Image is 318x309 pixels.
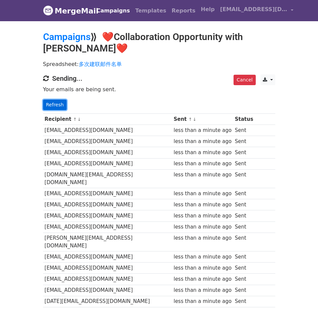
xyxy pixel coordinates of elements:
td: [EMAIL_ADDRESS][DOMAIN_NAME] [43,158,172,169]
td: [DATE][EMAIL_ADDRESS][DOMAIN_NAME] [43,296,172,307]
td: Sent [233,158,255,169]
a: ↓ [193,117,197,122]
td: Sent [233,125,255,136]
td: [DOMAIN_NAME][EMAIL_ADDRESS][DOMAIN_NAME] [43,169,172,188]
div: less than a minute ago [174,171,232,179]
div: 聊天小组件 [284,277,318,309]
a: Templates [133,4,169,18]
div: less than a minute ago [174,286,232,294]
td: Sent [233,147,255,158]
a: ↓ [77,117,81,122]
a: ↑ [188,117,192,122]
a: ↑ [73,117,77,122]
div: less than a minute ago [174,275,232,283]
td: [EMAIL_ADDRESS][DOMAIN_NAME] [43,285,172,296]
iframe: Chat Widget [284,277,318,309]
td: Sent [233,199,255,210]
h4: Sending... [43,74,275,82]
td: Sent [233,136,255,147]
div: less than a minute ago [174,298,232,305]
td: Sent [233,296,255,307]
p: Your emails are being sent. [43,86,275,93]
a: MergeMail [43,4,89,18]
img: MergeMail logo [43,5,53,15]
div: less than a minute ago [174,264,232,272]
th: Recipient [43,114,172,125]
td: Sent [233,188,255,199]
td: Sent [233,263,255,274]
h2: ⟫ ❤️Collaboration Opportunity with [PERSON_NAME]❤️ [43,31,275,54]
td: Sent [233,285,255,296]
a: [EMAIL_ADDRESS][DOMAIN_NAME] [217,3,296,19]
a: Help [198,3,217,16]
a: Refresh [43,100,67,110]
a: Reports [169,4,198,18]
td: [EMAIL_ADDRESS][DOMAIN_NAME] [43,251,172,263]
td: [EMAIL_ADDRESS][DOMAIN_NAME] [43,125,172,136]
td: Sent [233,210,255,221]
td: Sent [233,233,255,251]
td: Sent [233,221,255,233]
th: Status [233,114,255,125]
span: [EMAIL_ADDRESS][DOMAIN_NAME] [220,5,287,13]
div: less than a minute ago [174,190,232,198]
td: [EMAIL_ADDRESS][DOMAIN_NAME] [43,210,172,221]
div: less than a minute ago [174,138,232,145]
div: less than a minute ago [174,212,232,220]
div: less than a minute ago [174,234,232,242]
a: Campaigns [94,4,133,18]
div: less than a minute ago [174,223,232,231]
td: [EMAIL_ADDRESS][DOMAIN_NAME] [43,221,172,233]
a: 多次建联邮件名单 [79,61,122,67]
a: Cancel [234,75,255,85]
td: [PERSON_NAME][EMAIL_ADDRESS][DOMAIN_NAME] [43,233,172,251]
td: Sent [233,169,255,188]
p: Spreadsheet: [43,61,275,68]
td: [EMAIL_ADDRESS][DOMAIN_NAME] [43,263,172,274]
div: less than a minute ago [174,253,232,261]
a: Campaigns [43,31,91,42]
div: less than a minute ago [174,149,232,157]
div: less than a minute ago [174,160,232,168]
th: Sent [172,114,233,125]
td: [EMAIL_ADDRESS][DOMAIN_NAME] [43,274,172,285]
td: [EMAIL_ADDRESS][DOMAIN_NAME] [43,188,172,199]
td: [EMAIL_ADDRESS][DOMAIN_NAME] [43,147,172,158]
td: Sent [233,251,255,263]
div: less than a minute ago [174,127,232,134]
td: [EMAIL_ADDRESS][DOMAIN_NAME] [43,136,172,147]
td: [EMAIL_ADDRESS][DOMAIN_NAME] [43,199,172,210]
div: less than a minute ago [174,201,232,209]
td: Sent [233,274,255,285]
